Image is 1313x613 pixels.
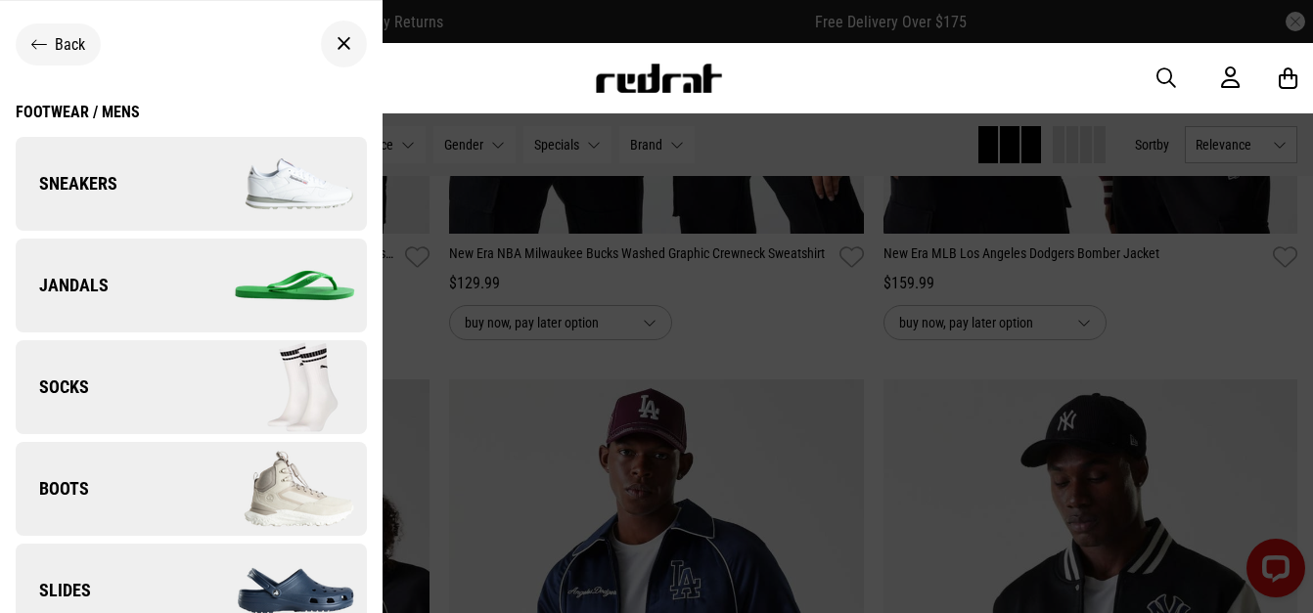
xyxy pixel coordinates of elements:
img: Redrat logo [594,64,723,93]
div: Footwear / Mens [16,103,140,121]
a: Socks Socks [16,340,367,434]
img: Jandals [191,237,366,334]
button: Open LiveChat chat widget [16,8,74,66]
a: Sneakers Sneakers [16,137,367,231]
img: Socks [191,338,366,436]
a: Jandals Jandals [16,239,367,332]
span: Socks [16,375,89,399]
span: Sneakers [16,172,117,196]
span: Back [55,35,85,54]
img: Sneakers [191,135,366,233]
span: Slides [16,579,91,602]
img: Boots [191,440,366,538]
span: Jandals [16,274,109,297]
a: Boots Boots [16,442,367,536]
a: Footwear / Mens [16,103,140,137]
span: Boots [16,477,89,501]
